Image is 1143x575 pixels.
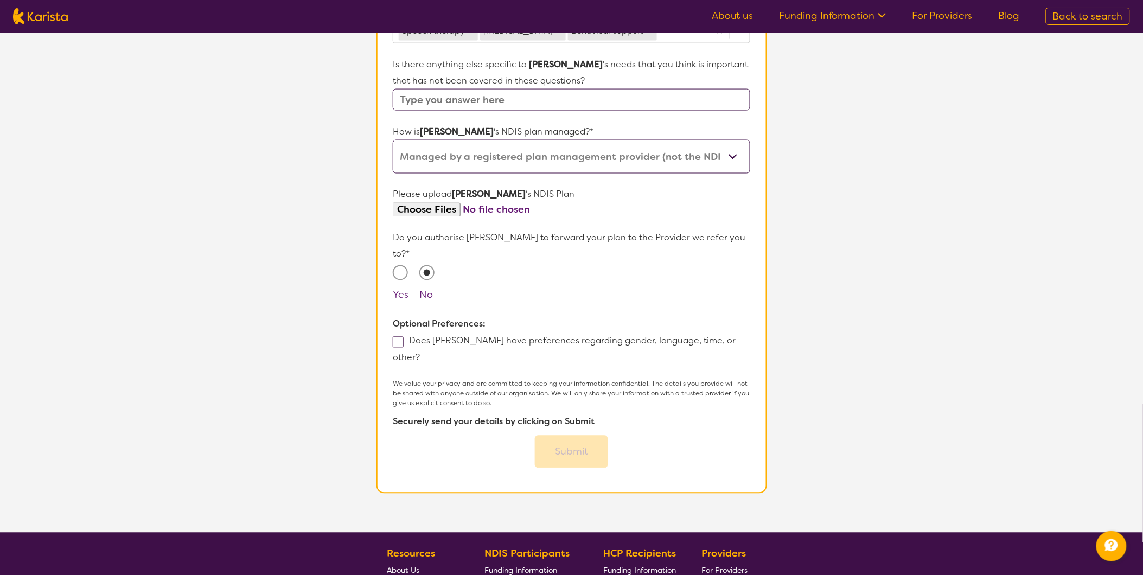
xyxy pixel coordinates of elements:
span: Back to search [1053,10,1123,23]
a: Back to search [1046,8,1130,25]
b: Optional Preferences: [393,318,486,330]
b: NDIS Participants [485,547,570,560]
input: Type you answer here [393,89,750,111]
strong: [PERSON_NAME] [529,59,603,70]
a: Blog [999,9,1020,22]
b: Providers [701,547,746,560]
p: Do you authorise [PERSON_NAME] to forward your plan to the Provider we refer you to?* [393,230,750,263]
p: Is there anything else specific to 's needs that you think is important that has not been covered... [393,56,750,89]
label: No [419,289,433,302]
a: Funding Information [780,9,886,22]
a: About us [712,9,754,22]
label: Does [PERSON_NAME] have preferences regarding gender, language, time, or other? [393,335,736,363]
strong: [PERSON_NAME] [420,126,494,137]
b: Securely send your details by clicking on Submit [393,416,595,427]
strong: [PERSON_NAME] [452,189,526,200]
a: For Providers [912,9,973,22]
button: Channel Menu [1096,531,1127,561]
b: HCP Recipients [603,547,676,560]
p: Please upload 's NDIS Plan [393,187,750,203]
label: Yes [393,289,408,302]
img: Karista logo [13,8,68,24]
p: We value your privacy and are committed to keeping your information confidential. The details you... [393,379,750,408]
p: How is 's NDIS plan managed?* [393,124,750,140]
b: Resources [387,547,435,560]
